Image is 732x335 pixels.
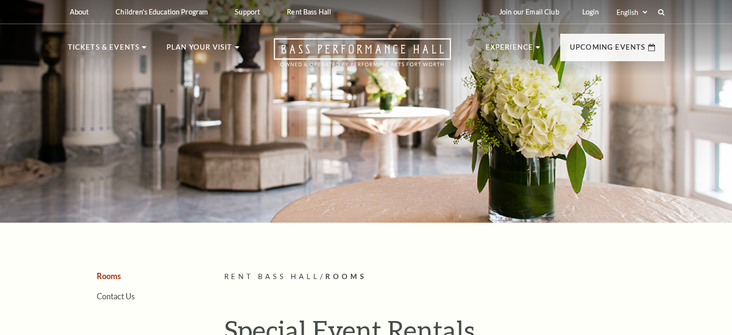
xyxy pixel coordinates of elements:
[116,8,208,16] p: Children's Education Program
[325,272,367,281] span: Rooms
[68,41,140,59] p: Tickets & Events
[224,271,665,283] p: /
[235,8,260,16] p: Support
[615,8,649,17] select: Select:
[486,41,534,59] p: Experience
[224,272,321,281] span: Rent Bass Hall
[97,292,135,301] a: Contact Us
[570,41,646,59] p: Upcoming Events
[167,41,232,59] p: Plan Your Visit
[287,8,331,16] p: Rent Bass Hall
[70,8,89,16] p: About
[97,271,121,281] a: Rooms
